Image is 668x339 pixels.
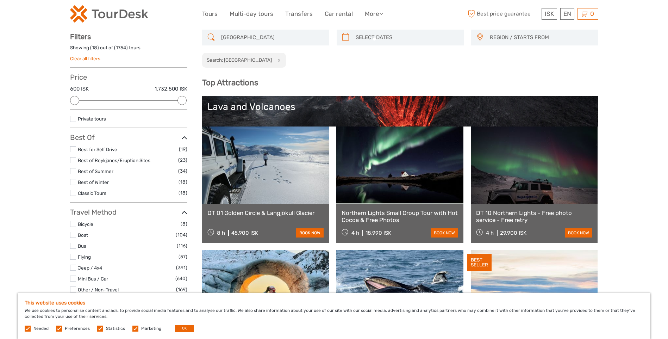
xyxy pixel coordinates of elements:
[70,32,91,41] strong: Filters
[78,116,106,122] a: Private tours
[176,264,187,272] span: (391)
[560,8,574,20] div: EN
[78,221,93,227] a: Bicycle
[78,254,91,260] a: Flying
[81,11,89,19] button: Open LiveChat chat widget
[325,9,353,19] a: Car rental
[353,31,460,44] input: SELECT DATES
[155,85,187,93] label: 1.732.500 ISK
[486,230,494,236] span: 4 h
[10,12,80,18] p: We're away right now. Please check back later!
[141,326,161,332] label: Marketing
[181,220,187,228] span: (8)
[217,230,225,236] span: 8 h
[78,276,108,282] a: Mini Bus / Car
[466,8,540,20] span: Best price guarantee
[179,253,187,261] span: (57)
[366,230,391,236] div: 18.990 ISK
[342,209,458,224] a: Northern Lights Small Group Tour with Hot Cocoa & Free Photos
[78,243,86,249] a: Bus
[589,10,595,17] span: 0
[202,78,258,87] b: Top Attractions
[231,230,258,236] div: 45.900 ISK
[18,293,650,339] div: We use cookies to personalise content and ads, to provide social media features and to analyse ou...
[500,230,526,236] div: 29.900 ISK
[177,242,187,250] span: (116)
[70,44,187,55] div: Showing ( ) out of ( ) tours
[230,9,273,19] a: Multi-day tours
[179,178,187,186] span: (18)
[78,168,113,174] a: Best of Summer
[476,209,593,224] a: DT 10 Northern Lights - Free photo service - Free retry
[70,5,148,23] img: 120-15d4194f-c635-41b9-a512-a3cb382bfb57_logo_small.png
[273,56,282,64] button: x
[202,9,218,19] a: Tours
[92,44,97,51] label: 18
[545,10,554,17] span: ISK
[218,31,326,44] input: SEARCH
[70,85,89,93] label: 600 ISK
[176,231,187,239] span: (104)
[365,9,383,19] a: More
[70,133,187,142] h3: Best Of
[487,32,595,43] button: REGION / STARTS FROM
[116,44,126,51] label: 1754
[178,156,187,164] span: (23)
[207,101,593,112] div: Lava and Volcanoes
[70,208,187,216] h3: Travel Method
[25,300,643,306] h5: This website uses cookies
[178,167,187,175] span: (34)
[70,56,100,61] a: Clear all filters
[70,73,187,81] h3: Price
[296,228,324,238] a: book now
[78,232,88,238] a: Boat
[175,275,187,283] span: (640)
[207,101,593,150] a: Lava and Volcanoes
[65,326,90,332] label: Preferences
[78,179,109,185] a: Best of Winter
[179,145,187,153] span: (19)
[431,228,458,238] a: book now
[176,285,187,294] span: (169)
[467,254,492,271] div: BEST SELLER
[106,326,125,332] label: Statistics
[78,147,117,152] a: Best for Self Drive
[565,228,592,238] a: book now
[351,230,359,236] span: 4 h
[33,326,49,332] label: Needed
[78,265,102,271] a: Jeep / 4x4
[175,325,194,332] button: OK
[78,158,150,163] a: Best of Reykjanes/Eruption Sites
[78,287,119,292] a: Other / Non-Travel
[207,209,324,216] a: DT 01 Golden Circle & Langjökull Glacier
[179,189,187,197] span: (18)
[207,57,272,63] h2: Search: [GEOGRAPHIC_DATA]
[78,190,106,196] a: Classic Tours
[285,9,313,19] a: Transfers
